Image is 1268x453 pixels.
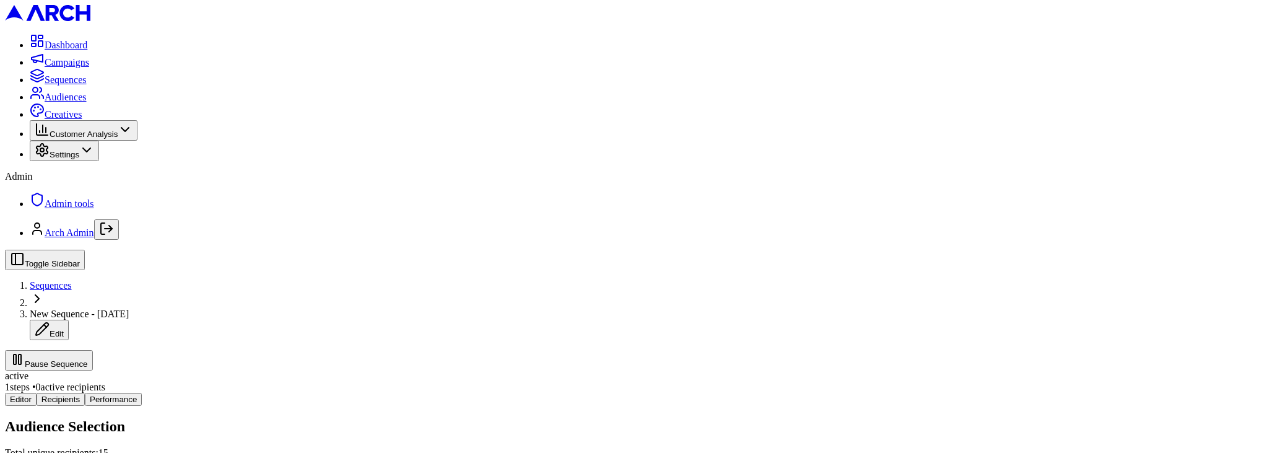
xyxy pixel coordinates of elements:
span: Settings [50,150,79,159]
span: New Sequence - [DATE] [30,309,129,319]
span: Customer Analysis [50,130,118,139]
div: active [5,371,1263,382]
button: Edit [30,320,69,340]
button: Toggle Sidebar [5,250,85,270]
span: Campaigns [45,57,89,68]
a: Sequences [30,74,87,85]
span: 1 steps • 0 active recipients [5,382,105,392]
a: Arch Admin [45,227,94,238]
button: Pause Sequence [5,350,93,371]
span: Audiences [45,92,87,102]
a: Audiences [30,92,87,102]
a: Sequences [30,280,72,291]
span: Creatives [45,109,82,120]
span: Admin tools [45,198,94,209]
button: Editor [5,393,37,406]
a: Creatives [30,109,82,120]
nav: breadcrumb [5,280,1263,340]
span: Edit [50,329,64,338]
button: Recipients [37,393,85,406]
button: Log out [94,219,119,240]
span: Toggle Sidebar [25,259,80,268]
h2: Audience Selection [5,418,1263,435]
button: Performance [85,393,142,406]
div: Admin [5,171,1263,182]
button: Customer Analysis [30,120,137,141]
a: Dashboard [30,40,87,50]
span: Dashboard [45,40,87,50]
a: Admin tools [30,198,94,209]
span: Sequences [45,74,87,85]
button: Settings [30,141,99,161]
a: Campaigns [30,57,89,68]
